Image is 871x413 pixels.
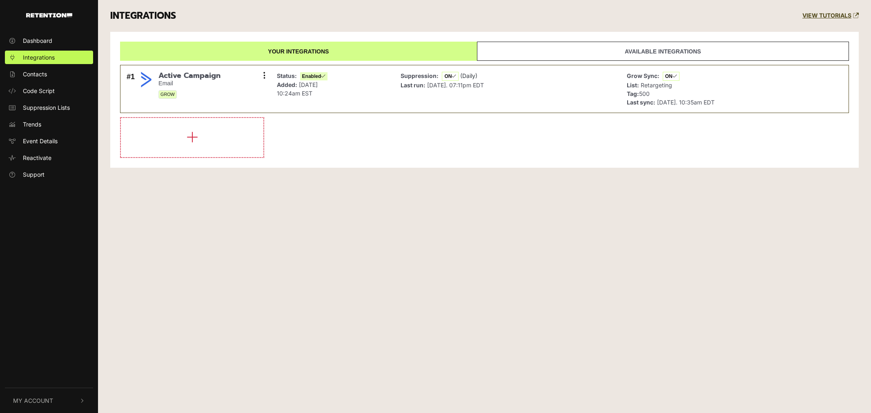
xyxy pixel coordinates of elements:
[300,72,328,80] span: Enabled
[427,82,484,89] span: [DATE]. 07:11pm EDT
[110,10,176,22] h3: INTEGRATIONS
[277,81,318,97] span: [DATE] 10:24am EST
[26,13,72,18] img: Retention.com
[657,99,715,106] span: [DATE]. 10:35am EDT
[5,134,93,148] a: Event Details
[663,72,679,81] span: ON
[627,90,639,97] strong: Tag:
[120,42,477,61] a: Your integrations
[477,42,849,61] a: Available integrations
[277,81,297,88] strong: Added:
[158,80,221,87] small: Email
[442,72,459,81] span: ON
[401,82,425,89] strong: Last run:
[5,388,93,413] button: My Account
[158,71,221,80] span: Active Campaign
[5,101,93,114] a: Suppression Lists
[802,12,859,19] a: VIEW TUTORIALS
[5,34,93,47] a: Dashboard
[5,67,93,81] a: Contacts
[23,120,41,129] span: Trends
[23,153,51,162] span: Reactivate
[23,53,55,62] span: Integrations
[627,72,659,79] strong: Grow Sync:
[5,151,93,164] a: Reactivate
[23,137,58,145] span: Event Details
[127,71,135,107] div: #1
[277,72,297,79] strong: Status:
[401,72,439,79] strong: Suppression:
[5,168,93,181] a: Support
[13,396,53,405] span: My Account
[460,72,477,79] span: (Daily)
[5,51,93,64] a: Integrations
[627,99,655,106] strong: Last sync:
[138,71,154,88] img: Active Campaign
[627,82,639,89] strong: List:
[5,84,93,98] a: Code Script
[23,36,52,45] span: Dashboard
[23,170,45,179] span: Support
[641,82,672,89] span: Retargeting
[23,70,47,78] span: Contacts
[23,87,55,95] span: Code Script
[23,103,70,112] span: Suppression Lists
[5,118,93,131] a: Trends
[627,89,715,98] p: 500
[158,90,177,99] span: GROW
